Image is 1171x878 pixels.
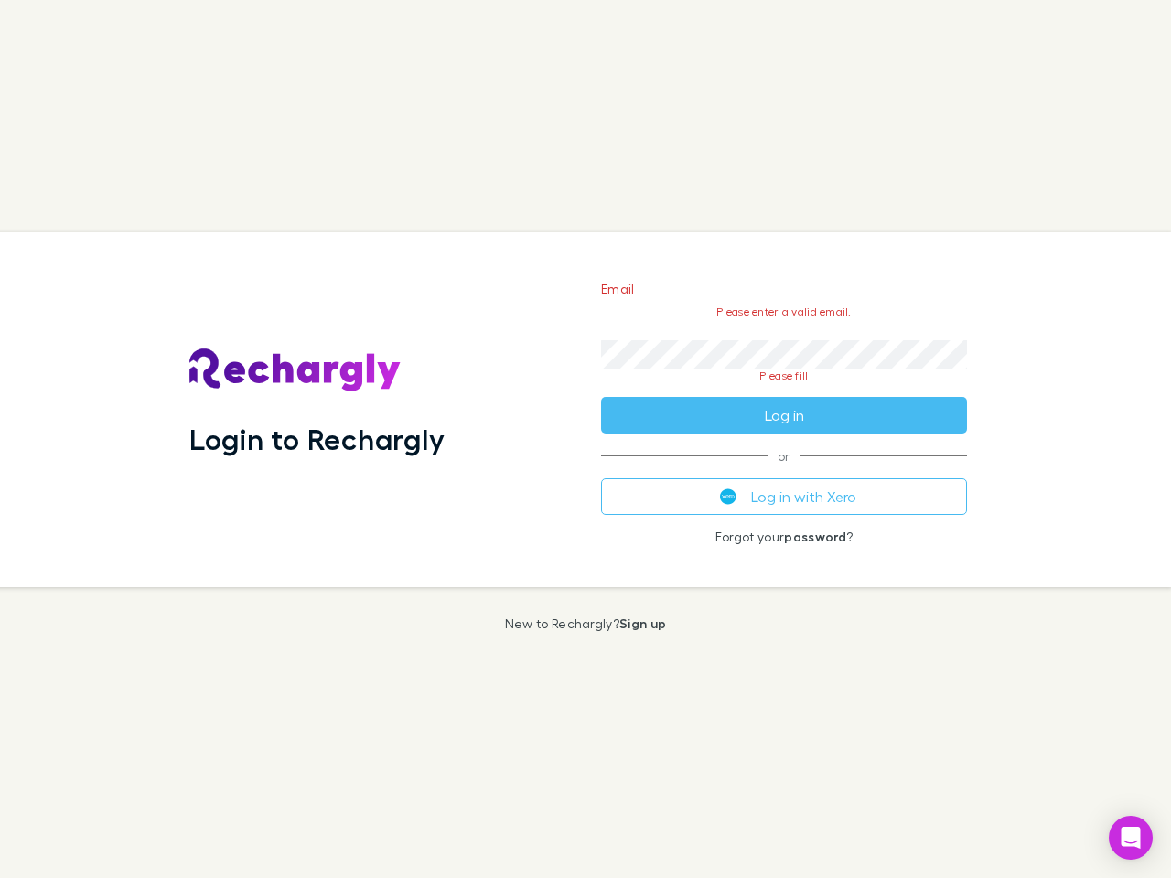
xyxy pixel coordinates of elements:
a: Sign up [619,616,666,631]
button: Log in with Xero [601,478,967,515]
img: Xero's logo [720,488,736,505]
p: New to Rechargly? [505,616,667,631]
p: Forgot your ? [601,530,967,544]
span: or [601,455,967,456]
img: Rechargly's Logo [189,348,402,392]
h1: Login to Rechargly [189,422,445,456]
a: password [784,529,846,544]
button: Log in [601,397,967,434]
p: Please enter a valid email. [601,305,967,318]
div: Open Intercom Messenger [1109,816,1153,860]
p: Please fill [601,369,967,382]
